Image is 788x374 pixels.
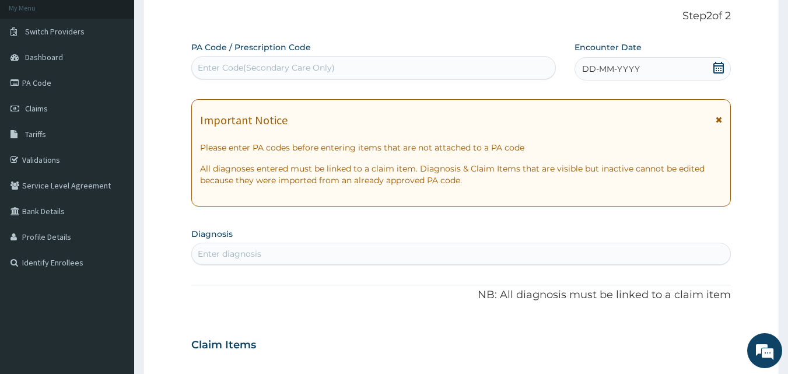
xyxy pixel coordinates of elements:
[575,41,642,53] label: Encounter Date
[61,65,196,81] div: Chat with us now
[68,113,161,230] span: We're online!
[191,41,311,53] label: PA Code / Prescription Code
[191,339,256,352] h3: Claim Items
[25,103,48,114] span: Claims
[198,62,335,74] div: Enter Code(Secondary Care Only)
[191,10,731,23] p: Step 2 of 2
[22,58,47,88] img: d_794563401_company_1708531726252_794563401
[191,6,219,34] div: Minimize live chat window
[200,114,288,127] h1: Important Notice
[25,26,85,37] span: Switch Providers
[582,63,640,75] span: DD-MM-YYYY
[198,248,261,260] div: Enter diagnosis
[191,288,731,303] p: NB: All diagnosis must be linked to a claim item
[25,52,63,62] span: Dashboard
[191,228,233,240] label: Diagnosis
[25,129,46,139] span: Tariffs
[200,163,723,186] p: All diagnoses entered must be linked to a claim item. Diagnosis & Claim Items that are visible bu...
[6,250,222,291] textarea: Type your message and hit 'Enter'
[200,142,723,153] p: Please enter PA codes before entering items that are not attached to a PA code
